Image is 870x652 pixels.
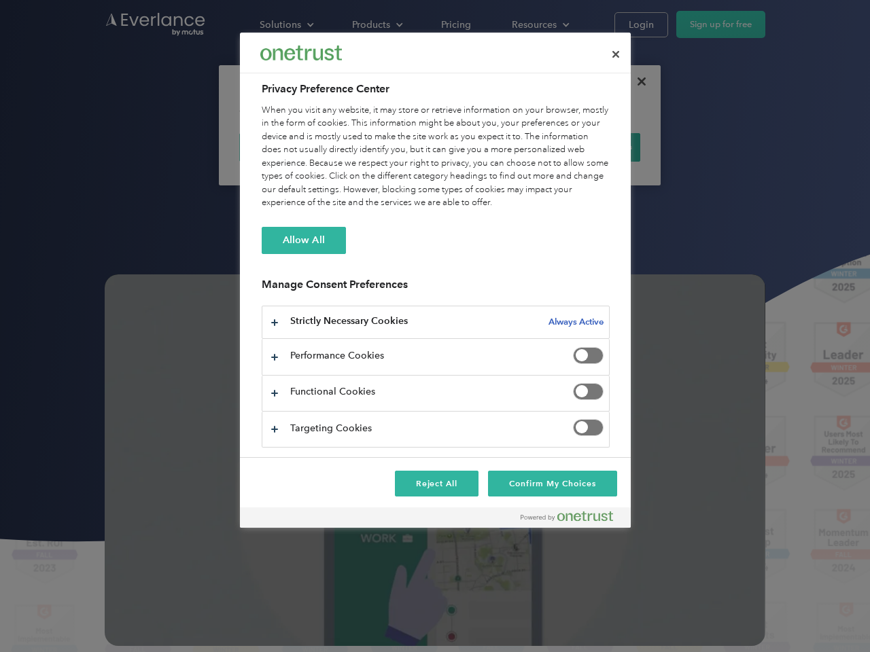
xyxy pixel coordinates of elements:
[260,46,342,60] img: Everlance
[395,471,479,496] button: Reject All
[240,33,631,528] div: Privacy Preference Center
[100,81,169,109] input: Submit
[240,33,631,528] div: Preference center
[601,39,631,69] button: Close
[262,81,610,97] h2: Privacy Preference Center
[521,511,624,528] a: Powered by OneTrust Opens in a new Tab
[262,278,610,299] h3: Manage Consent Preferences
[262,227,346,254] button: Allow All
[262,104,610,210] div: When you visit any website, it may store or retrieve information on your browser, mostly in the f...
[260,39,342,67] div: Everlance
[521,511,613,522] img: Powered by OneTrust Opens in a new Tab
[488,471,616,496] button: Confirm My Choices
